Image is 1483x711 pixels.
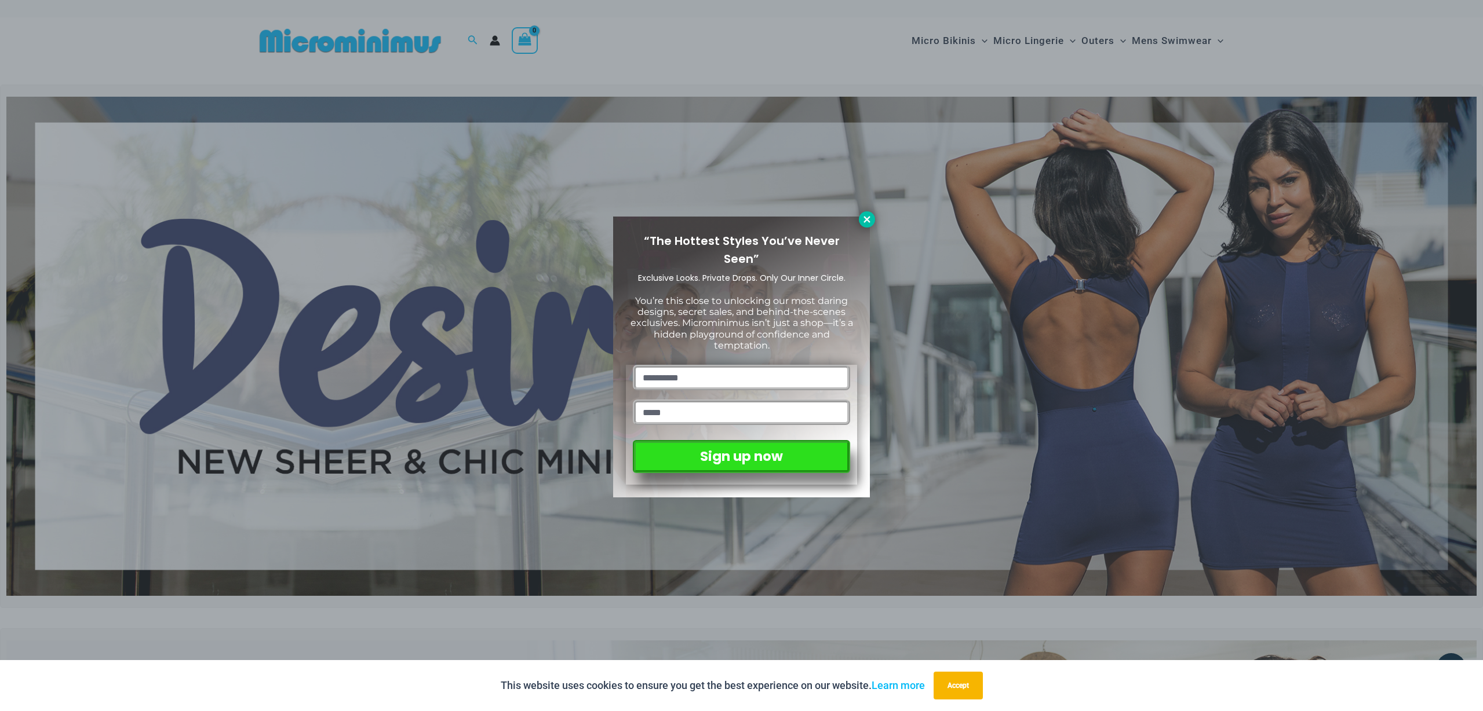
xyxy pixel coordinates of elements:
a: Learn more [872,679,925,691]
button: Accept [934,672,983,699]
button: Sign up now [633,440,850,473]
button: Close [859,211,875,228]
span: You’re this close to unlocking our most daring designs, secret sales, and behind-the-scenes exclu... [631,295,853,351]
span: Exclusive Looks. Private Drops. Only Our Inner Circle. [638,272,846,284]
p: This website uses cookies to ensure you get the best experience on our website. [501,677,925,694]
span: “The Hottest Styles You’ve Never Seen” [644,233,840,267]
